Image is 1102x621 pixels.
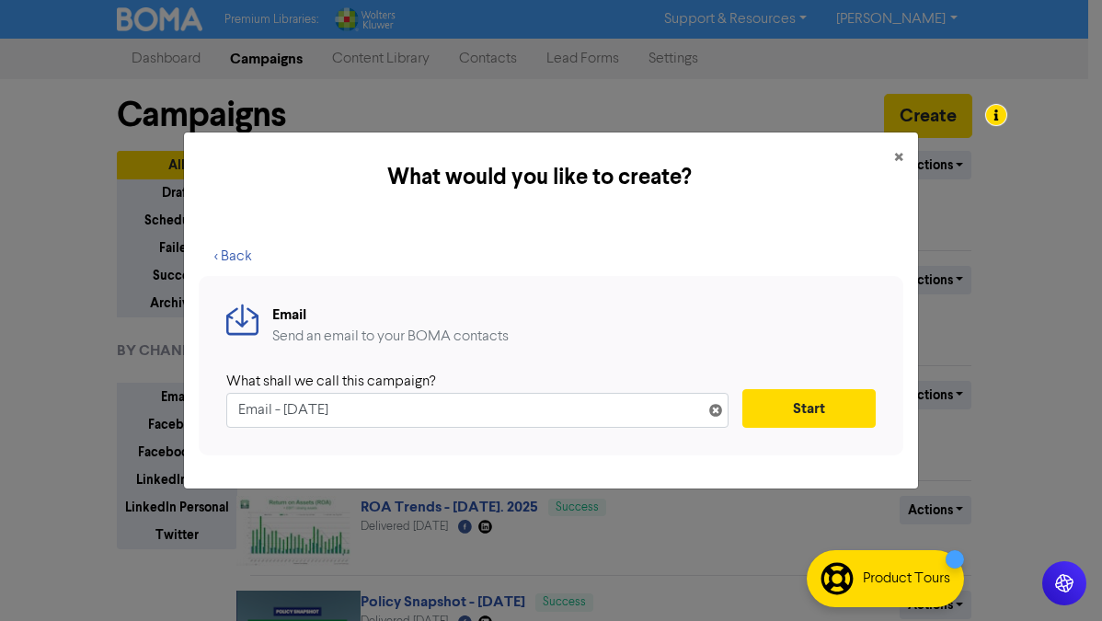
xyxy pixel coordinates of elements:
[199,161,879,194] h5: What would you like to create?
[742,389,876,428] button: Start
[1010,533,1102,621] iframe: Chat Widget
[894,144,903,172] span: ×
[272,326,509,348] div: Send an email to your BOMA contacts
[272,304,509,326] div: Email
[199,237,268,276] button: < Back
[226,371,715,393] div: What shall we call this campaign?
[879,132,918,184] button: Close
